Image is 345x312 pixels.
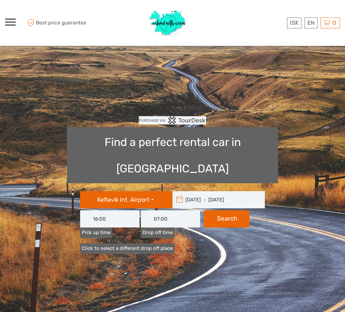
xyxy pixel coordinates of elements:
[139,116,206,124] img: PurchaseViaTourDesk.png
[146,7,189,39] img: 1077-ca632067-b948-436b-9c7a-efe9894e108b_logo_big.jpg
[67,127,278,183] h1: Find a perfect rental car in [GEOGRAPHIC_DATA]
[80,227,112,238] label: Pick up time
[331,19,337,26] span: 0
[304,17,318,28] div: EN
[80,243,174,254] a: Click to select a different drop off place
[290,19,298,26] span: ISK
[80,210,140,227] input: Pick up time
[97,196,149,203] span: Keflavík Int. Airport
[26,17,89,28] span: Best price guarantee
[80,191,172,208] button: Keflavík Int. Airport
[172,191,262,208] input: Pick up and drop off date
[141,210,200,227] input: Drop off time
[141,227,174,238] label: Drop off time
[204,210,249,227] button: Search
